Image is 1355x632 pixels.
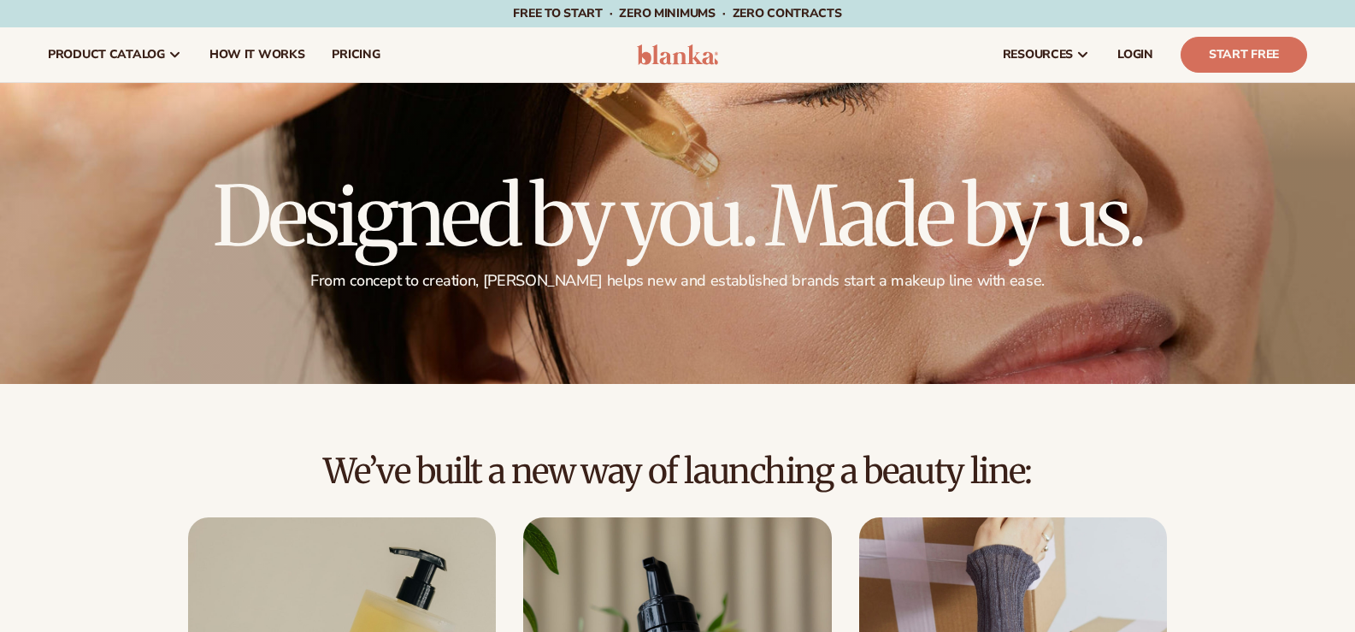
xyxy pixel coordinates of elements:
[196,27,319,82] a: How It Works
[637,44,718,65] img: logo
[48,48,165,62] span: product catalog
[513,5,841,21] span: Free to start · ZERO minimums · ZERO contracts
[48,452,1307,490] h2: We’ve built a new way of launching a beauty line:
[1181,37,1307,73] a: Start Free
[989,27,1104,82] a: resources
[213,175,1143,257] h1: Designed by you. Made by us.
[1003,48,1073,62] span: resources
[1117,48,1153,62] span: LOGIN
[213,271,1143,291] p: From concept to creation, [PERSON_NAME] helps new and established brands start a makeup line with...
[1104,27,1167,82] a: LOGIN
[34,27,196,82] a: product catalog
[332,48,380,62] span: pricing
[209,48,305,62] span: How It Works
[318,27,393,82] a: pricing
